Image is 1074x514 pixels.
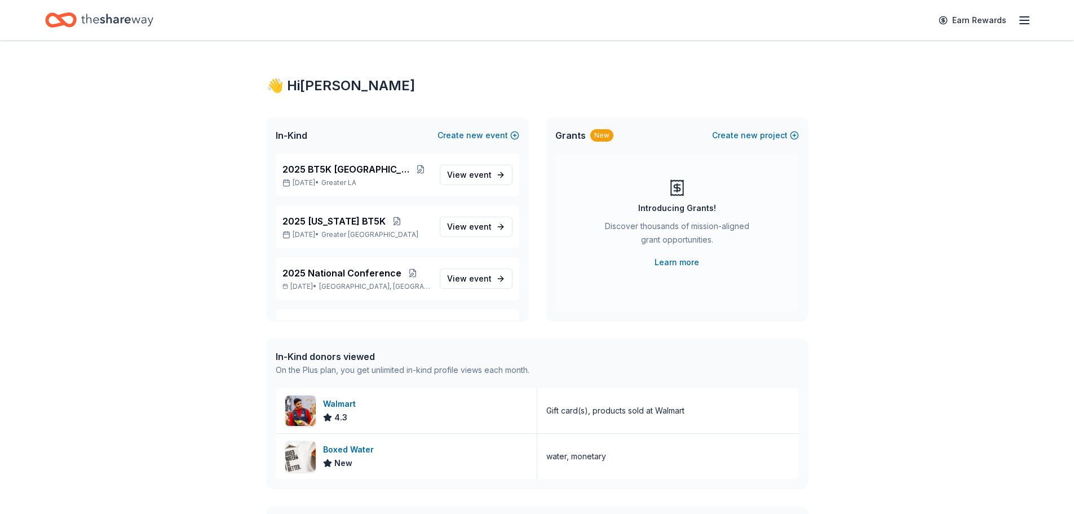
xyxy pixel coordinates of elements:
[546,450,606,463] div: water, monetary
[447,272,492,285] span: View
[638,201,716,215] div: Introducing Grants!
[276,350,529,363] div: In-Kind donors viewed
[276,129,307,142] span: In-Kind
[712,129,799,142] button: Createnewproject
[282,162,411,176] span: 2025 BT5K [GEOGRAPHIC_DATA]
[469,274,492,283] span: event
[323,397,360,411] div: Walmart
[555,129,586,142] span: Grants
[267,77,808,95] div: 👋 Hi [PERSON_NAME]
[440,217,512,237] a: View event
[655,256,699,269] a: Learn more
[440,165,512,185] a: View event
[285,396,316,426] img: Image for Walmart
[282,266,401,280] span: 2025 National Conference
[319,282,430,291] span: [GEOGRAPHIC_DATA], [GEOGRAPHIC_DATA]
[932,10,1013,30] a: Earn Rewards
[285,441,316,472] img: Image for Boxed Water
[437,129,519,142] button: Createnewevent
[334,411,347,424] span: 4.3
[469,222,492,231] span: event
[466,129,483,142] span: new
[282,230,431,239] p: [DATE] •
[321,230,418,239] span: Greater [GEOGRAPHIC_DATA]
[741,129,758,142] span: new
[590,129,613,142] div: New
[321,178,356,187] span: Greater LA
[282,282,431,291] p: [DATE] •
[334,456,352,470] span: New
[447,168,492,182] span: View
[323,443,378,456] div: Boxed Water
[440,269,512,289] a: View event
[546,404,684,418] div: Gift card(s), products sold at Walmart
[282,318,422,332] span: 2025 Northern [US_STATE] Breakthrough for [MEDICAL_DATA] 5K Run/Walk
[447,220,492,234] span: View
[276,363,529,377] div: On the Plus plan, you get unlimited in-kind profile views each month.
[282,178,431,187] p: [DATE] •
[45,7,153,33] a: Home
[469,170,492,179] span: event
[282,214,386,228] span: 2025 [US_STATE] BT5K
[600,219,754,251] div: Discover thousands of mission-aligned grant opportunities.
